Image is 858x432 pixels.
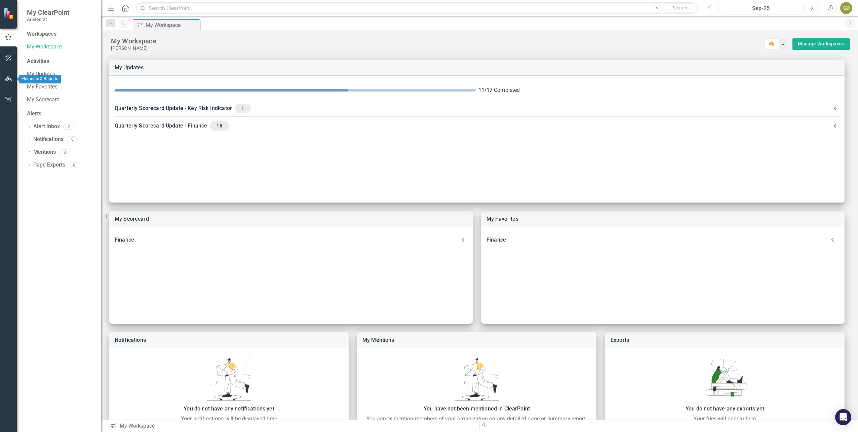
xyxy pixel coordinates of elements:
img: ClearPoint Strategy [3,7,15,20]
input: Search ClearPoint... [136,2,699,14]
a: Page Exports [33,161,65,169]
div: 0 [69,162,79,168]
button: Sep-25 [718,2,804,14]
div: Open Intercom Messenger [835,409,851,425]
div: Activities [27,58,94,65]
div: Your notifications will be displayed here [113,415,345,423]
div: Your files will appear here [609,415,841,423]
div: Completed [478,86,840,94]
div: 0 [59,149,70,155]
div: Finance [115,235,459,245]
a: My Favorites [486,216,518,222]
div: split button [792,38,850,50]
button: Manage Workspaces [792,38,850,50]
div: Elements & Reports [19,75,61,83]
a: My Updates [115,64,144,71]
a: Manage Workspaces [798,40,845,48]
div: Sep-25 [720,4,802,12]
small: Aristocrat [27,16,70,22]
span: 16 [212,123,226,129]
span: My ClearPoint [27,8,70,16]
div: Finance [486,235,826,245]
div: 2 [63,124,74,130]
a: Exports [611,337,629,343]
div: Workspaces [27,30,56,38]
div: 0 [67,137,78,142]
div: Quarterly Scorecard Update - Key Risk Indicator1 [109,100,845,117]
div: You have not been mentioned in ClearPoint [360,404,593,413]
a: My Mentions [362,337,394,343]
div: Finance [109,232,473,247]
a: Notifications [33,136,64,143]
div: My Workspace [146,21,198,29]
button: CD [840,2,852,14]
div: Alerts [27,110,94,118]
span: Search [673,5,687,10]
div: You do not have any exports yet [609,404,841,413]
div: You can @ mention members of your organization on any detailed page or summary report. [360,415,593,423]
button: Search [663,3,697,13]
div: Quarterly Scorecard Update - Finance16 [109,117,845,135]
div: My Workspace [111,37,764,45]
a: Mentions [33,148,56,156]
div: You do not have any notifications yet [113,404,345,413]
div: 11 / 17 [478,86,493,94]
div: Finance [481,232,845,247]
div: Quarterly Scorecard Update - Finance [115,121,831,131]
a: My Scorecard [27,96,94,104]
a: My Workspace [27,43,94,51]
div: Quarterly Scorecard Update - Key Risk Indicator [115,104,831,113]
a: My Updates [27,70,94,78]
a: My Favorites [27,83,94,91]
a: Alert Inbox [33,123,60,131]
span: 1 [237,105,248,111]
div: [PERSON_NAME] [111,45,764,51]
a: Notifications [115,337,146,343]
div: My Workspace [110,422,474,430]
a: My Scorecard [115,216,149,222]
